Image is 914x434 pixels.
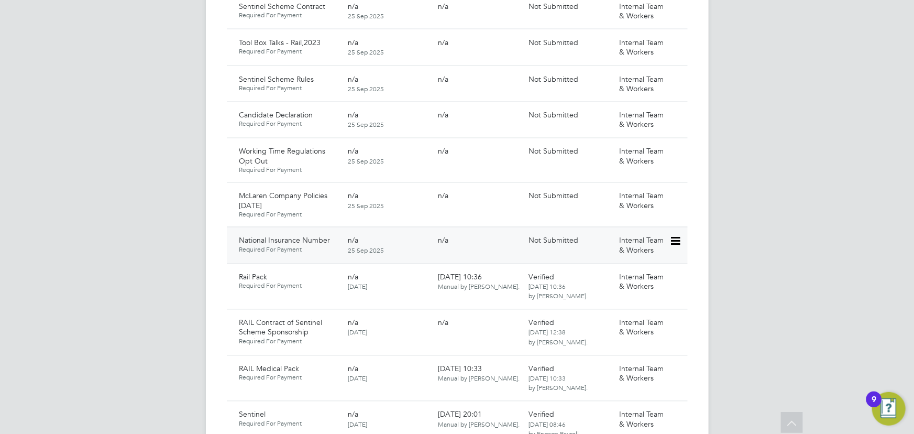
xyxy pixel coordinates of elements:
[239,84,339,92] span: Required For Payment
[619,364,664,383] span: Internal Team & Workers
[348,202,384,210] span: 25 Sep 2025
[528,38,578,47] span: Not Submitted
[239,318,323,337] span: RAIL Contract of Sentinel Scheme Sponsorship
[528,410,554,419] span: Verified
[239,338,339,346] span: Required For Payment
[348,2,358,11] span: n/a
[528,111,578,120] span: Not Submitted
[348,420,367,429] span: [DATE]
[348,283,367,291] span: [DATE]
[239,11,339,19] span: Required For Payment
[528,2,578,11] span: Not Submitted
[239,211,339,219] span: Required For Payment
[438,74,449,84] span: n/a
[239,374,339,382] span: Required For Payment
[619,236,664,255] span: Internal Team & Workers
[619,191,664,210] span: Internal Team & Workers
[348,84,384,93] span: 25 Sep 2025
[348,318,358,328] span: n/a
[348,364,358,374] span: n/a
[438,236,449,245] span: n/a
[528,147,578,156] span: Not Submitted
[528,191,578,201] span: Not Submitted
[239,364,300,374] span: RAIL Medical Pack
[619,111,664,129] span: Internal Team & Workers
[239,111,313,120] span: Candidate Declaration
[239,166,339,175] span: Required For Payment
[239,410,266,419] span: Sentinel
[619,410,664,429] span: Internal Team & Workers
[438,111,449,120] span: n/a
[348,48,384,56] span: 25 Sep 2025
[239,236,331,245] span: National Insurance Number
[438,374,520,383] span: Manual by [PERSON_NAME].
[438,273,520,291] span: [DATE] 10:36
[528,236,578,245] span: Not Submitted
[348,121,384,129] span: 25 Sep 2025
[528,318,554,328] span: Verified
[528,364,554,374] span: Verified
[348,236,358,245] span: n/a
[348,74,358,84] span: n/a
[619,2,664,20] span: Internal Team & Workers
[528,273,554,282] span: Verified
[348,147,358,156] span: n/a
[348,328,367,337] span: [DATE]
[348,273,358,282] span: n/a
[239,420,339,428] span: Required For Payment
[438,147,449,156] span: n/a
[239,273,268,282] span: Rail Pack
[239,2,326,11] span: Sentinel Scheme Contract
[872,399,876,413] div: 9
[438,364,520,383] span: [DATE] 10:33
[438,38,449,47] span: n/a
[619,318,664,337] span: Internal Team & Workers
[348,12,384,20] span: 25 Sep 2025
[348,374,367,383] span: [DATE]
[438,318,449,328] span: n/a
[239,191,328,210] span: McLaren Company Policies [DATE]
[239,74,314,84] span: Sentinel Scheme Rules
[619,147,664,166] span: Internal Team & Workers
[348,38,358,47] span: n/a
[438,410,520,429] span: [DATE] 20:01
[348,191,358,201] span: n/a
[239,147,326,166] span: Working Time Regulations Opt Out
[438,191,449,201] span: n/a
[438,2,449,11] span: n/a
[438,420,520,429] span: Manual by [PERSON_NAME].
[528,328,588,346] span: [DATE] 12:38 by [PERSON_NAME].
[348,111,358,120] span: n/a
[528,283,588,300] span: [DATE] 10:36 by [PERSON_NAME].
[239,282,339,290] span: Required For Payment
[872,392,906,426] button: Open Resource Center, 9 new notifications
[619,273,664,291] span: Internal Team & Workers
[528,74,578,84] span: Not Submitted
[619,38,664,57] span: Internal Team & Workers
[348,246,384,255] span: 25 Sep 2025
[348,157,384,166] span: 25 Sep 2025
[348,410,358,419] span: n/a
[239,246,339,254] span: Required For Payment
[239,38,321,47] span: Tool Box Talks - Rail,2023
[619,74,664,93] span: Internal Team & Workers
[528,374,588,392] span: [DATE] 10:33 by [PERSON_NAME].
[239,120,339,128] span: Required For Payment
[239,47,339,56] span: Required For Payment
[438,283,520,291] span: Manual by [PERSON_NAME].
